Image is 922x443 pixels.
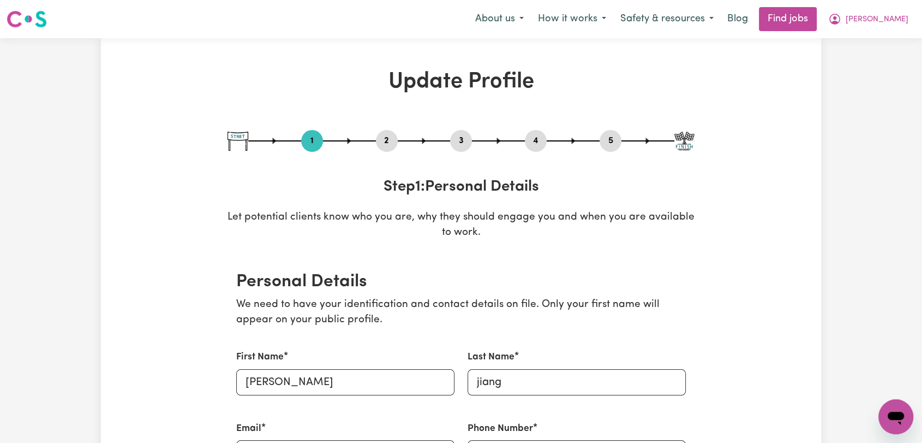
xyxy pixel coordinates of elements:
[227,69,695,95] h1: Update Profile
[450,134,472,148] button: Go to step 3
[721,7,755,31] a: Blog
[236,297,686,329] p: We need to have your identification and contact details on file. Only your first name will appear...
[376,134,398,148] button: Go to step 2
[236,422,261,436] label: Email
[301,134,323,148] button: Go to step 1
[846,14,908,26] span: [PERSON_NAME]
[227,178,695,197] h3: Step 1 : Personal Details
[821,8,915,31] button: My Account
[531,8,613,31] button: How it works
[468,350,514,364] label: Last Name
[878,399,913,434] iframe: Button to launch messaging window
[525,134,547,148] button: Go to step 4
[613,8,721,31] button: Safety & resources
[600,134,621,148] button: Go to step 5
[7,9,47,29] img: Careseekers logo
[7,7,47,32] a: Careseekers logo
[759,7,817,31] a: Find jobs
[227,210,695,241] p: Let potential clients know who you are, why they should engage you and when you are available to ...
[236,350,284,364] label: First Name
[468,8,531,31] button: About us
[468,422,533,436] label: Phone Number
[236,271,686,292] h2: Personal Details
